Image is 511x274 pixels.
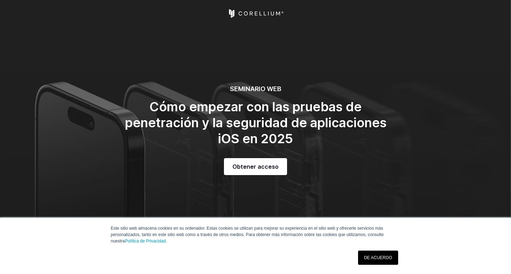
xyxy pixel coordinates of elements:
[111,226,384,244] font: Este sitio web almacena cookies en su ordenador. Estas cookies se utilizan para mejorar su experi...
[227,9,284,18] a: Inicio de Corellium
[125,99,386,146] font: Cómo empezar con las pruebas de penetración y la seguridad de aplicaciones iOS en 2025
[364,255,392,260] font: DE ACUERDO
[358,251,398,265] a: DE ACUERDO
[232,163,279,170] font: Obtener acceso
[125,239,167,244] a: Política de Privacidad.
[230,85,281,93] font: SEMINARIO WEB
[224,158,287,175] a: Obtener acceso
